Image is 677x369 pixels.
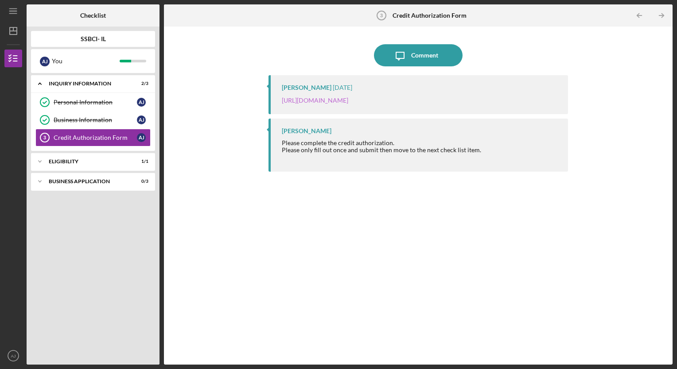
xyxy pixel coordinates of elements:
[54,116,137,123] div: Business Information
[137,115,146,124] div: A J
[35,93,151,111] a: Personal InformationAJ
[54,99,137,106] div: Personal Information
[411,44,438,66] div: Comment
[282,127,331,135] div: [PERSON_NAME]
[333,84,352,91] time: 2025-07-09 20:09
[137,98,146,107] div: A J
[43,135,46,140] tspan: 3
[132,179,148,184] div: 0 / 3
[80,12,106,19] b: Checklist
[282,139,481,161] div: Please complete the credit authorization.
[393,12,467,19] b: Credit Authorization Form
[137,133,146,142] div: A J
[49,81,126,86] div: Inquiry Information
[4,347,22,365] button: AJ
[380,13,382,18] tspan: 3
[282,146,481,154] div: Please only fill out once and submit then move to the next check list item.
[132,159,148,164] div: 1 / 1
[35,129,151,146] a: 3Credit Authorization FormAJ
[282,84,331,91] div: [PERSON_NAME]
[11,354,16,358] text: AJ
[40,57,50,66] div: A J
[52,54,120,69] div: You
[374,44,463,66] button: Comment
[132,81,148,86] div: 2 / 3
[49,179,126,184] div: Business Application
[35,111,151,129] a: Business InformationAJ
[54,134,137,141] div: Credit Authorization Form
[282,96,348,104] a: [URL][DOMAIN_NAME]
[49,159,126,164] div: Eligibility
[81,35,106,42] b: SSBCI- IL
